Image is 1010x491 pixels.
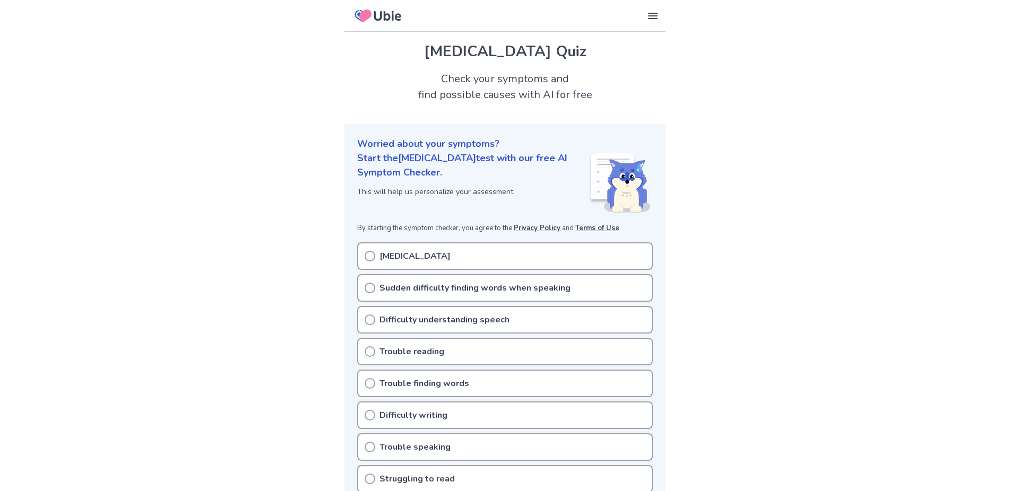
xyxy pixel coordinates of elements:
p: Trouble finding words [379,377,469,390]
p: [MEDICAL_DATA] [379,250,451,262]
p: Difficulty writing [379,409,447,422]
p: By starting the symptom checker, you agree to the and [357,223,653,234]
p: This will help us personalize your assessment. [357,186,589,197]
p: Difficulty understanding speech [379,313,510,326]
p: Trouble reading [379,345,444,358]
p: Struggling to read [379,472,455,485]
p: Worried about your symptoms? [357,137,653,151]
img: Shiba [589,153,651,213]
a: Terms of Use [575,223,619,233]
h2: Check your symptoms and find possible causes with AI for free [344,71,666,103]
p: Trouble speaking [379,441,451,453]
a: Privacy Policy [514,223,560,233]
p: Sudden difficulty finding words when speaking [379,282,571,294]
h1: [MEDICAL_DATA] Quiz [357,40,653,63]
p: Start the [MEDICAL_DATA] test with our free AI Symptom Checker. [357,151,589,180]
